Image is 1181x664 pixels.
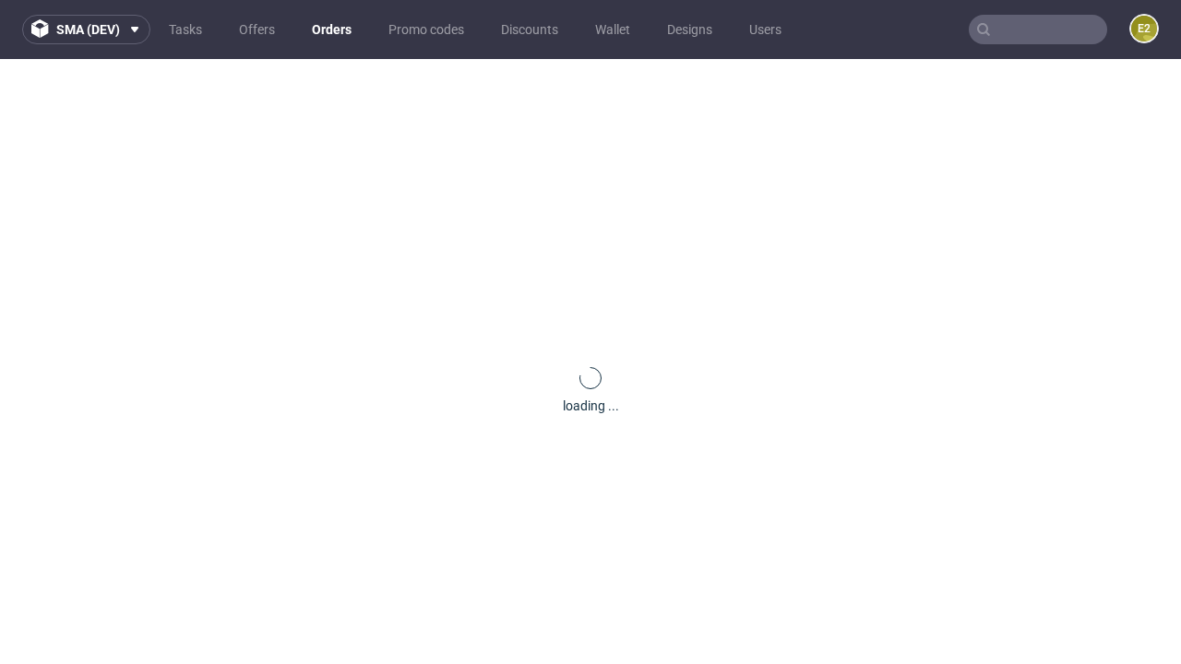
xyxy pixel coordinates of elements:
[1131,16,1157,41] figcaption: e2
[656,15,723,44] a: Designs
[158,15,213,44] a: Tasks
[228,15,286,44] a: Offers
[490,15,569,44] a: Discounts
[56,23,120,36] span: sma (dev)
[563,397,619,415] div: loading ...
[301,15,363,44] a: Orders
[738,15,793,44] a: Users
[377,15,475,44] a: Promo codes
[584,15,641,44] a: Wallet
[22,15,150,44] button: sma (dev)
